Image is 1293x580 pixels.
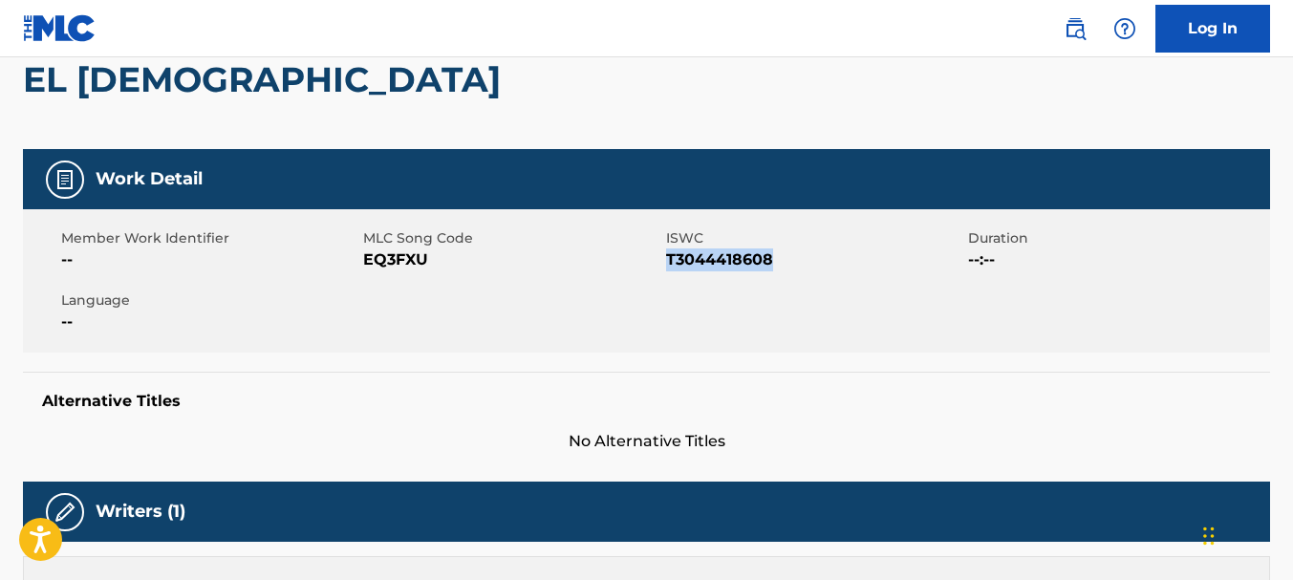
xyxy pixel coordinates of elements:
span: Duration [968,228,1265,248]
a: Log In [1155,5,1270,53]
h5: Writers (1) [96,501,185,523]
span: T3044418608 [666,248,963,271]
img: search [1064,17,1087,40]
span: Member Work Identifier [61,228,358,248]
h5: Alternative Titles [42,392,1251,411]
img: MLC Logo [23,14,97,42]
span: --:-- [968,248,1265,271]
iframe: Chat Widget [1197,488,1293,580]
img: Writers [54,501,76,524]
span: -- [61,248,358,271]
span: -- [61,311,358,333]
div: Help [1106,10,1144,48]
img: Work Detail [54,168,76,191]
a: Public Search [1056,10,1094,48]
span: EQ3FXU [363,248,660,271]
span: Language [61,290,358,311]
h2: EL [DEMOGRAPHIC_DATA] [23,58,510,101]
h5: Work Detail [96,168,203,190]
span: ISWC [666,228,963,248]
img: help [1113,17,1136,40]
span: MLC Song Code [363,228,660,248]
span: No Alternative Titles [23,430,1270,453]
div: Arrastrar [1203,507,1215,565]
div: Widget de chat [1197,488,1293,580]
